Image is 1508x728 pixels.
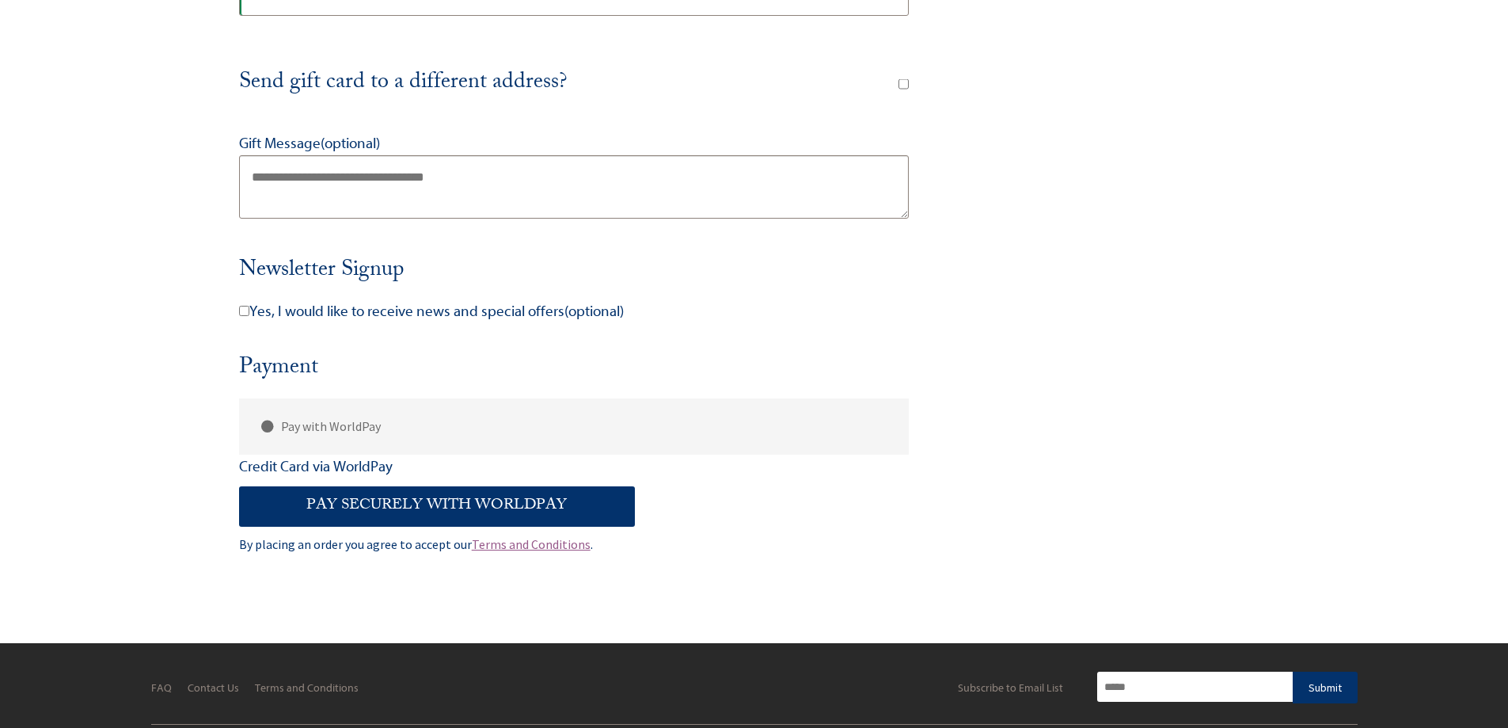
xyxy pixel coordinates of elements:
span: (optional) [564,303,624,320]
h3: Newsletter Signup [239,256,909,288]
input: Yes, I would like to receive news and special offers(optional) [239,306,249,316]
a: Contact Us [188,681,239,695]
a: FAQ [151,681,172,695]
label: Pay with WorldPay [244,398,909,455]
div: Subscribe to Email List [958,681,1063,695]
button: Submit [1293,672,1358,703]
button: Pay securely with WorldPay [239,486,635,526]
h3: Payment [239,353,909,398]
a: Terms and Conditions [472,536,591,552]
span: Send gift card to a different address? [239,64,567,103]
input: Send gift card to a different address? [898,79,909,90]
a: Terms and Conditions [255,681,359,695]
span: (optional) [321,135,380,152]
label: Yes, I would like to receive news and special offers [239,299,909,332]
div: By placing an order you agree to accept our . [239,535,909,555]
label: Gift Message [239,131,909,155]
p: Credit Card via WorldPay [239,455,909,478]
